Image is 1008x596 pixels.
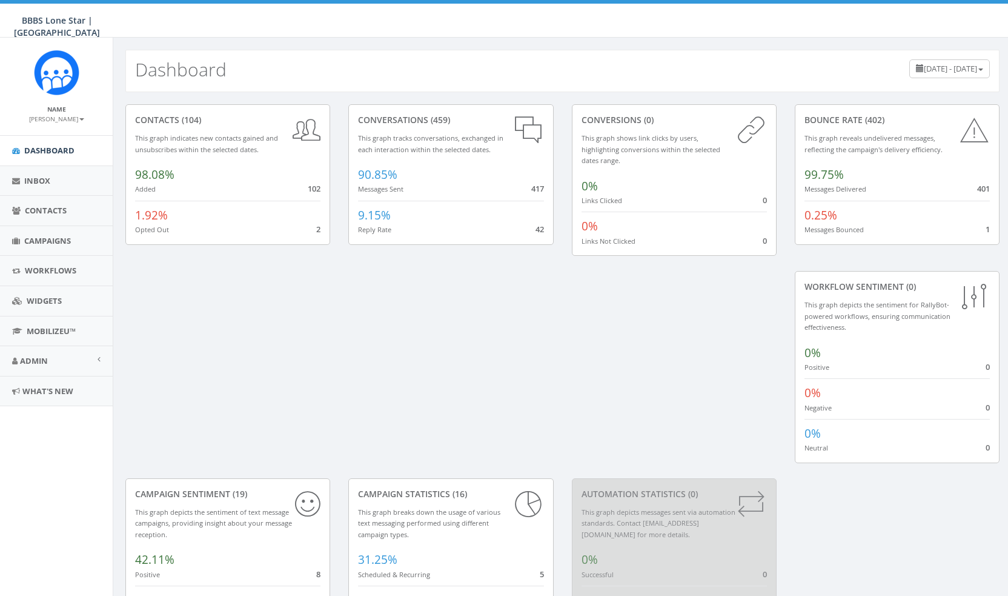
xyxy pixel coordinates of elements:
span: 42 [535,224,544,235]
small: Name [47,105,66,113]
span: (402) [863,114,884,126]
div: Automation Statistics [582,488,767,500]
small: This graph indicates new contacts gained and unsubscribes within the selected dates. [135,133,278,154]
span: Contacts [25,205,67,216]
span: 31.25% [358,552,397,568]
span: 401 [977,183,990,194]
div: Workflow Sentiment [804,281,990,293]
span: 1 [986,224,990,235]
small: Links Not Clicked [582,236,635,246]
small: Messages Delivered [804,184,866,193]
span: BBBS Lone Star | [GEOGRAPHIC_DATA] [14,15,100,38]
small: This graph tracks conversations, exchanged in each interaction within the selected dates. [358,133,503,154]
small: This graph shows link clicks by users, highlighting conversions within the selected dates range. [582,133,720,165]
span: (104) [179,114,201,126]
small: This graph reveals undelivered messages, reflecting the campaign's delivery efficiency. [804,133,943,154]
span: Admin [20,355,48,366]
div: Bounce Rate [804,114,990,126]
span: (19) [230,488,247,500]
span: 0 [986,402,990,413]
a: [PERSON_NAME] [29,113,84,124]
span: 0 [986,361,990,372]
span: 5 [540,569,544,580]
span: Widgets [27,295,62,306]
span: 1.92% [135,207,168,223]
small: Opted Out [135,225,169,234]
small: This graph depicts the sentiment of text message campaigns, providing insight about your message ... [135,507,292,539]
span: (0) [904,281,916,292]
span: 0% [582,178,598,194]
div: Campaign Sentiment [135,488,320,500]
span: 0 [986,442,990,453]
span: 102 [308,183,320,194]
span: [DATE] - [DATE] [924,63,977,74]
div: contacts [135,114,320,126]
span: 8 [316,569,320,580]
span: 0.25% [804,207,837,223]
span: 0 [763,235,767,246]
small: Neutral [804,443,828,452]
span: Dashboard [24,145,75,156]
span: 9.15% [358,207,391,223]
span: 0% [582,218,598,234]
img: Rally_Corp_Icon_1.png [34,50,79,95]
small: Messages Sent [358,184,403,193]
span: 98.08% [135,167,174,182]
span: MobilizeU™ [27,326,76,337]
small: Positive [135,570,160,579]
span: (0) [642,114,654,126]
span: 0 [763,569,767,580]
small: Reply Rate [358,225,391,234]
small: Scheduled & Recurring [358,570,430,579]
small: Positive [804,363,829,372]
span: (459) [428,114,450,126]
small: Links Clicked [582,196,622,205]
small: Messages Bounced [804,225,864,234]
span: 0 [763,195,767,206]
small: This graph depicts the sentiment for RallyBot-powered workflows, ensuring communication effective... [804,300,950,332]
span: Workflows [25,265,76,276]
small: Negative [804,403,832,412]
span: 0% [804,345,821,361]
span: 42.11% [135,552,174,568]
small: [PERSON_NAME] [29,115,84,123]
small: This graph depicts messages sent via automation standards. Contact [EMAIL_ADDRESS][DOMAIN_NAME] f... [582,507,735,539]
span: 90.85% [358,167,397,182]
span: (16) [450,488,467,500]
small: Successful [582,570,614,579]
span: Campaigns [24,235,71,246]
span: 0% [804,385,821,401]
div: conversations [358,114,543,126]
small: Added [135,184,156,193]
div: Campaign Statistics [358,488,543,500]
small: This graph breaks down the usage of various text messaging performed using different campaign types. [358,507,500,539]
span: Inbox [24,175,50,186]
span: 0% [582,552,598,568]
span: 0% [804,426,821,441]
span: 417 [531,183,544,194]
span: 2 [316,224,320,235]
h2: Dashboard [135,59,227,79]
div: conversions [582,114,767,126]
span: 99.75% [804,167,844,182]
span: (0) [686,488,698,500]
span: What's New [22,386,73,397]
